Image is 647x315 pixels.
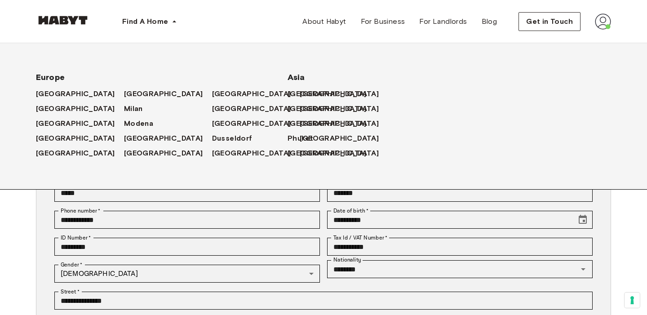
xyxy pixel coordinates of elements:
[518,12,581,31] button: Get in Touch
[333,234,387,242] label: Tax Id / VAT Number
[36,133,115,144] span: [GEOGRAPHIC_DATA]
[526,16,573,27] span: Get in Touch
[212,118,300,129] a: [GEOGRAPHIC_DATA]
[574,211,592,229] button: Choose date, selected date is Jun 5, 2002
[212,89,291,99] span: [GEOGRAPHIC_DATA]
[288,89,376,99] a: [GEOGRAPHIC_DATA]
[300,133,379,144] span: [GEOGRAPHIC_DATA]
[36,148,115,159] span: [GEOGRAPHIC_DATA]
[300,89,388,99] a: [GEOGRAPHIC_DATA]
[288,148,376,159] a: [GEOGRAPHIC_DATA]
[36,133,124,144] a: [GEOGRAPHIC_DATA]
[124,118,153,129] span: Modena
[595,13,611,30] img: avatar
[36,103,115,114] span: [GEOGRAPHIC_DATA]
[412,13,474,31] a: For Landlords
[36,16,90,25] img: Habyt
[124,89,203,99] span: [GEOGRAPHIC_DATA]
[295,13,353,31] a: About Habyt
[36,103,124,114] a: [GEOGRAPHIC_DATA]
[333,256,361,264] label: Nationality
[288,133,322,144] a: Phuket
[302,16,346,27] span: About Habyt
[212,148,291,159] span: [GEOGRAPHIC_DATA]
[124,148,203,159] span: [GEOGRAPHIC_DATA]
[288,103,376,114] a: [GEOGRAPHIC_DATA]
[36,89,124,99] a: [GEOGRAPHIC_DATA]
[124,103,152,114] a: Milan
[288,118,367,129] span: [GEOGRAPHIC_DATA]
[288,72,359,83] span: Asia
[354,13,412,31] a: For Business
[122,16,168,27] span: Find A Home
[36,118,124,129] a: [GEOGRAPHIC_DATA]
[124,89,212,99] a: [GEOGRAPHIC_DATA]
[124,103,143,114] span: Milan
[212,103,300,114] a: [GEOGRAPHIC_DATA]
[288,133,313,144] span: Phuket
[36,72,259,83] span: Europe
[61,234,91,242] label: ID Number
[212,89,300,99] a: [GEOGRAPHIC_DATA]
[333,207,368,215] label: Date of birth
[361,16,405,27] span: For Business
[625,293,640,308] button: Your consent preferences for tracking technologies
[212,133,253,144] span: Dusseldorf
[36,118,115,129] span: [GEOGRAPHIC_DATA]
[300,118,388,129] a: [GEOGRAPHIC_DATA]
[482,16,497,27] span: Blog
[115,13,184,31] button: Find A Home
[124,133,212,144] a: [GEOGRAPHIC_DATA]
[212,133,261,144] a: Dusseldorf
[288,103,367,114] span: [GEOGRAPHIC_DATA]
[212,118,291,129] span: [GEOGRAPHIC_DATA]
[36,89,115,99] span: [GEOGRAPHIC_DATA]
[36,148,124,159] a: [GEOGRAPHIC_DATA]
[419,16,467,27] span: For Landlords
[61,288,80,296] label: Street
[474,13,505,31] a: Blog
[300,133,388,144] a: [GEOGRAPHIC_DATA]
[300,148,388,159] a: [GEOGRAPHIC_DATA]
[61,207,101,215] label: Phone number
[124,133,203,144] span: [GEOGRAPHIC_DATA]
[124,118,162,129] a: Modena
[61,261,82,269] label: Gender
[212,148,300,159] a: [GEOGRAPHIC_DATA]
[54,265,320,283] div: [DEMOGRAPHIC_DATA]
[212,103,291,114] span: [GEOGRAPHIC_DATA]
[300,103,388,114] a: [GEOGRAPHIC_DATA]
[577,263,589,275] button: Open
[288,148,367,159] span: [GEOGRAPHIC_DATA]
[288,89,367,99] span: [GEOGRAPHIC_DATA]
[124,148,212,159] a: [GEOGRAPHIC_DATA]
[288,118,376,129] a: [GEOGRAPHIC_DATA]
